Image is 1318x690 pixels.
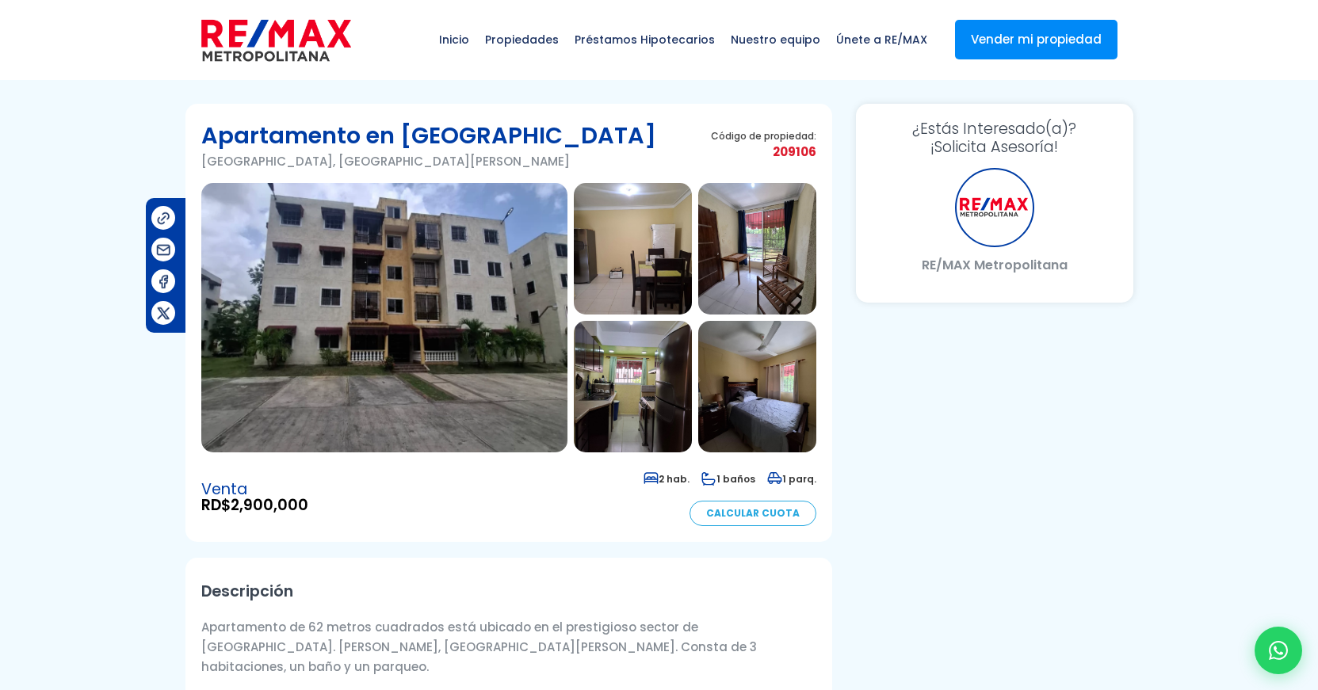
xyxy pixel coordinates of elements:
[955,168,1034,247] div: RE/MAX Metropolitana
[431,16,477,63] span: Inicio
[201,497,308,513] span: RD$
[574,183,692,315] img: Apartamento en Ciudad Modelo
[155,210,172,227] img: Compartir
[477,16,567,63] span: Propiedades
[955,20,1117,59] a: Vender mi propiedad
[698,183,816,315] img: Apartamento en Ciudad Modelo
[872,120,1117,156] h3: ¡Solicita Asesoría!
[698,321,816,452] img: Apartamento en Ciudad Modelo
[701,472,755,486] span: 1 baños
[711,130,816,142] span: Código de propiedad:
[201,574,816,609] h2: Descripción
[201,482,308,497] span: Venta
[690,501,816,526] a: Calcular Cuota
[201,617,816,677] p: Apartamento de 62 metros cuadrados está ubicado en el prestigioso sector de [GEOGRAPHIC_DATA]. [P...
[201,183,567,452] img: Apartamento en Ciudad Modelo
[567,16,723,63] span: Préstamos Hipotecarios
[231,494,308,516] span: 2,900,000
[711,142,816,162] span: 209106
[723,16,828,63] span: Nuestro equipo
[872,120,1117,138] span: ¿Estás Interesado(a)?
[155,242,172,258] img: Compartir
[828,16,935,63] span: Únete a RE/MAX
[201,151,656,171] p: [GEOGRAPHIC_DATA], [GEOGRAPHIC_DATA][PERSON_NAME]
[872,255,1117,275] p: RE/MAX Metropolitana
[155,305,172,322] img: Compartir
[155,273,172,290] img: Compartir
[644,472,690,486] span: 2 hab.
[201,120,656,151] h1: Apartamento en [GEOGRAPHIC_DATA]
[767,472,816,486] span: 1 parq.
[574,321,692,452] img: Apartamento en Ciudad Modelo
